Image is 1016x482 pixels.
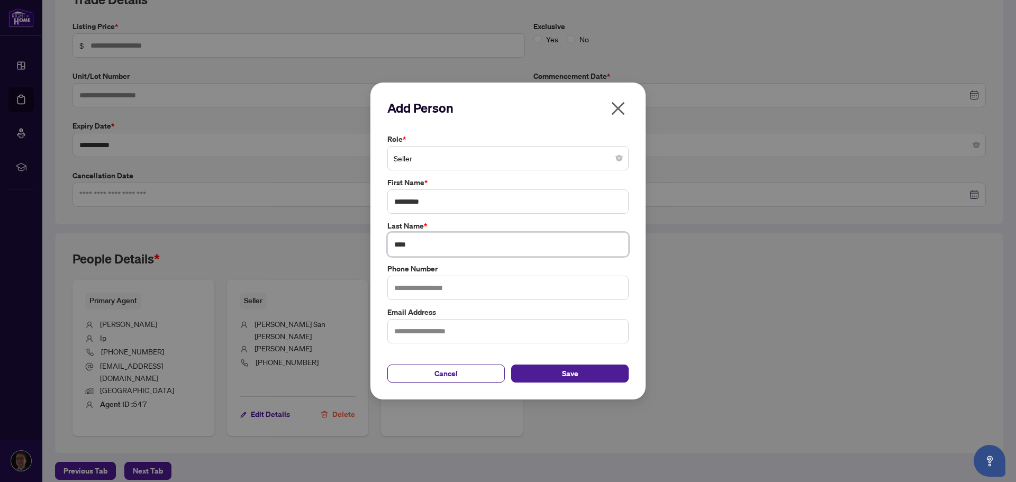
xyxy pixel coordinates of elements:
h2: Add Person [387,99,629,116]
button: Cancel [387,365,505,383]
button: Save [511,365,629,383]
label: Phone Number [387,263,629,275]
span: Save [562,365,578,382]
label: Last Name [387,220,629,232]
span: Seller [394,148,622,168]
span: close-circle [616,155,622,161]
label: First Name [387,177,629,188]
label: Email Address [387,306,629,318]
span: Cancel [434,365,458,382]
label: Role [387,133,629,145]
span: close [610,100,627,117]
button: Open asap [974,445,1005,477]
